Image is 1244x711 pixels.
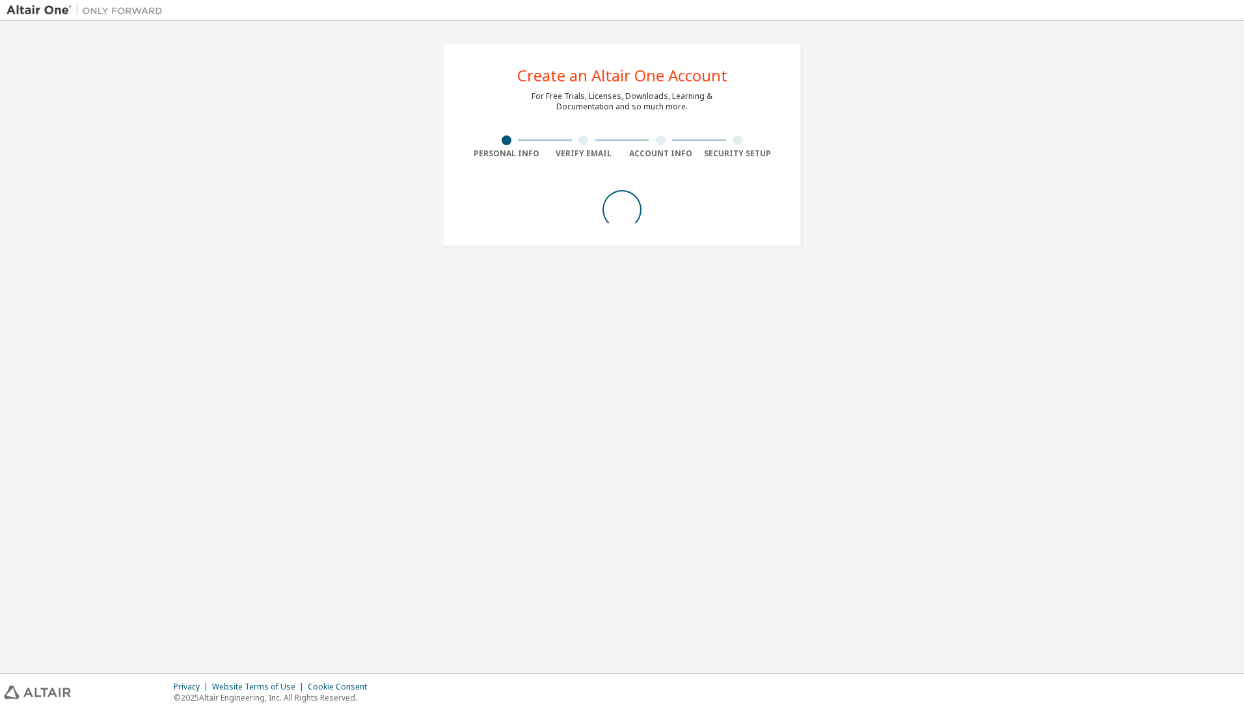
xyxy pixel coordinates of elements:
[308,682,375,692] div: Cookie Consent
[174,682,212,692] div: Privacy
[545,148,623,159] div: Verify Email
[468,148,545,159] div: Personal Info
[517,68,727,83] div: Create an Altair One Account
[532,91,712,112] div: For Free Trials, Licenses, Downloads, Learning & Documentation and so much more.
[699,148,777,159] div: Security Setup
[174,692,375,703] p: © 2025 Altair Engineering, Inc. All Rights Reserved.
[7,4,169,17] img: Altair One
[4,686,71,699] img: altair_logo.svg
[622,148,699,159] div: Account Info
[212,682,308,692] div: Website Terms of Use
